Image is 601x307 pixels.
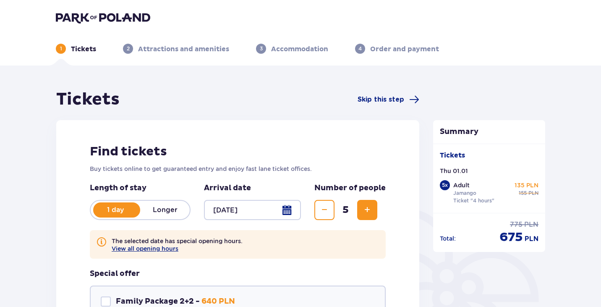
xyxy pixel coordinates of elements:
[314,200,334,220] button: Decrease
[358,95,404,104] span: Skip this step
[524,220,538,229] span: PLN
[127,45,130,52] p: 2
[71,45,96,54] p: Tickets
[140,205,190,215] p: Longer
[510,220,523,229] span: 775
[56,44,96,54] div: 1Tickets
[525,234,538,244] span: PLN
[112,245,178,252] button: View all opening hours
[112,237,243,252] p: The selected date has special opening hours.
[336,204,355,216] span: 5
[90,165,386,173] p: Buy tickets online to get guaranteed entry and enjoy fast lane ticket offices.
[515,181,538,189] p: 135 PLN
[60,45,62,52] p: 1
[123,44,229,54] div: 2Attractions and amenities
[314,183,386,193] p: Number of people
[90,144,386,160] h2: Find tickets
[528,189,538,197] span: PLN
[357,200,377,220] button: Increase
[256,44,328,54] div: 3Accommodation
[453,181,470,189] p: Adult
[433,127,546,137] p: Summary
[440,234,456,243] p: Total :
[453,197,494,205] p: Ticket "4 hours"
[91,205,140,215] p: 1 day
[519,189,527,197] span: 155
[56,89,120,110] h1: Tickets
[56,12,150,24] img: Park of Poland logo
[355,44,439,54] div: 4Order and payment
[370,45,439,54] p: Order and payment
[453,189,476,197] p: Jamango
[260,45,263,52] p: 3
[440,180,450,190] div: 5 x
[90,183,191,193] p: Length of stay
[116,297,200,307] p: Family Package 2+2 -
[201,297,235,307] p: 640 PLN
[440,151,465,160] p: Tickets
[499,229,523,245] span: 675
[271,45,328,54] p: Accommodation
[90,269,140,279] h3: Special offer
[440,167,468,175] p: Thu 01.01
[358,45,362,52] p: 4
[204,183,251,193] p: Arrival date
[358,94,419,105] a: Skip this step
[138,45,229,54] p: Attractions and amenities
